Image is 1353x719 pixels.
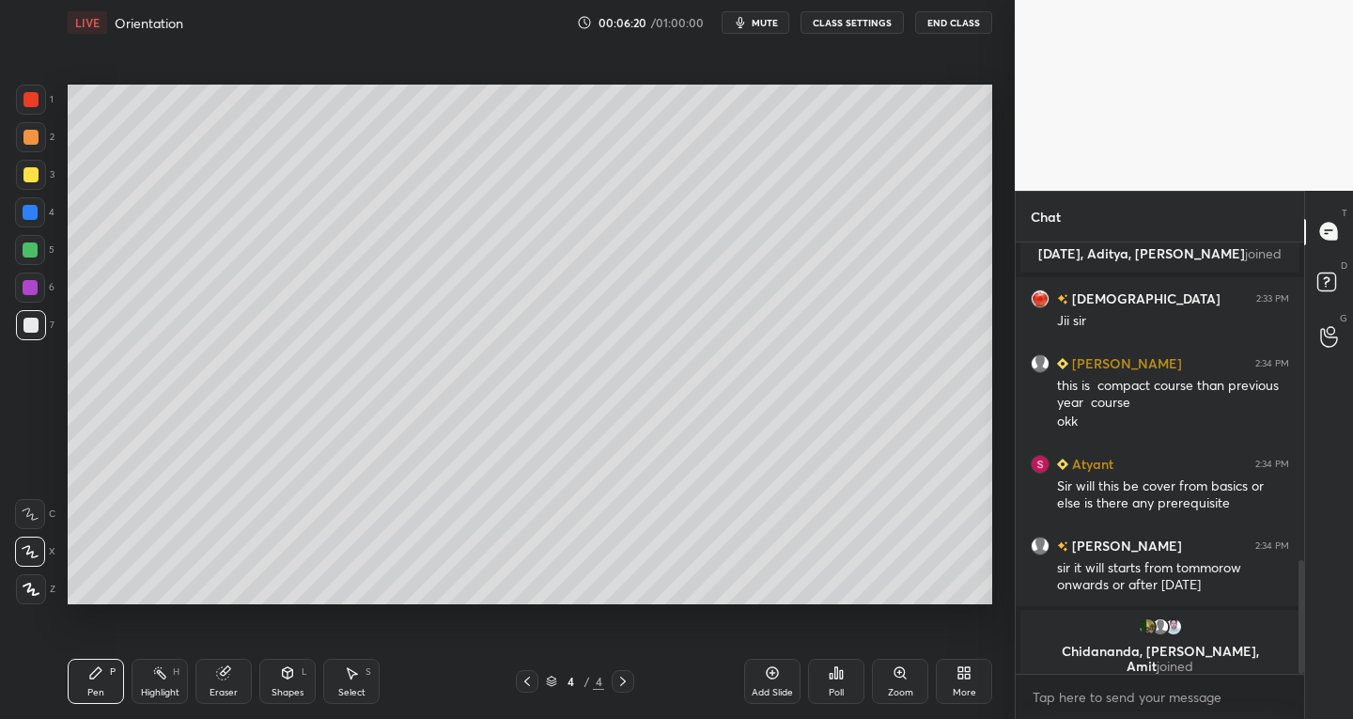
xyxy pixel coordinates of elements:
p: G [1340,311,1347,325]
div: 2:34 PM [1255,539,1289,551]
h6: [PERSON_NAME] [1068,536,1182,555]
img: Learner_Badge_beginner_1_8b307cf2a0.svg [1057,459,1068,470]
div: 4 [561,676,580,687]
div: this is compact course than previous year course [1057,377,1289,413]
div: L [302,667,307,677]
h6: [DEMOGRAPHIC_DATA] [1068,289,1221,308]
h6: [PERSON_NAME] [1068,353,1182,373]
div: C [15,499,55,529]
p: [DATE], Aditya, [PERSON_NAME] [1032,246,1288,261]
button: End Class [915,11,992,34]
div: S [365,667,371,677]
div: X [15,537,55,567]
div: sir it will starts from tommorow onwards or after [DATE] [1057,559,1289,595]
img: 3 [1031,454,1050,473]
img: no-rating-badge.077c3623.svg [1057,294,1068,305]
div: grid [1016,242,1304,675]
div: 4 [15,197,54,227]
img: default.png [1151,617,1170,636]
img: d8291dd1f779437188234d09d8eea641.jpg [1138,617,1157,636]
span: mute [752,16,778,29]
div: Pen [87,688,104,697]
div: 5 [15,235,54,265]
div: Eraser [210,688,238,697]
p: Chat [1016,192,1076,242]
img: Learner_Badge_beginner_1_8b307cf2a0.svg [1057,358,1068,369]
div: 1 [16,85,54,115]
img: no-rating-badge.077c3623.svg [1057,541,1068,552]
div: Select [338,688,365,697]
div: 4 [593,673,604,690]
div: okk [1057,413,1289,431]
div: LIVE [68,11,107,34]
button: CLASS SETTINGS [801,11,904,34]
div: 2:34 PM [1255,458,1289,469]
div: More [953,688,976,697]
div: 7 [16,310,54,340]
h4: Orientation [115,14,183,32]
div: Shapes [272,688,303,697]
div: 6 [15,273,54,303]
div: Z [16,574,55,604]
h6: Atyant [1068,454,1113,474]
p: D [1341,258,1347,273]
div: P [110,667,116,677]
div: 2:33 PM [1256,292,1289,304]
p: T [1342,206,1347,220]
div: Poll [829,688,844,697]
img: default.png [1031,353,1050,372]
div: H [173,667,179,677]
span: joined [1157,657,1193,675]
p: Chidananda, [PERSON_NAME], Amit [1032,644,1288,674]
div: Highlight [141,688,179,697]
span: joined [1245,244,1282,262]
div: / [583,676,589,687]
img: 04e2e4ca8fc14a51b5bf03d97a273824.jpg [1031,289,1050,307]
div: Add Slide [752,688,793,697]
div: Zoom [888,688,913,697]
div: 2:34 PM [1255,357,1289,368]
img: 6373c50ba1c448889eb231886c4854b4.jpg [1164,617,1183,636]
img: default.png [1031,536,1050,555]
button: mute [722,11,789,34]
div: 3 [16,160,54,190]
div: Sir will this be cover from basics or else is there any prerequisite [1057,477,1289,513]
div: Jii sir [1057,312,1289,331]
div: 2 [16,122,54,152]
